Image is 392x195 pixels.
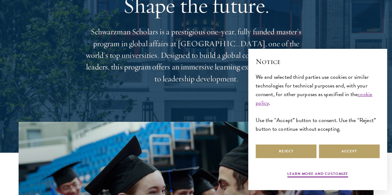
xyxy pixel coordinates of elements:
button: Learn more and customize [287,171,348,178]
div: We and selected third parties use cookies or similar technologies for technical purposes and, wit... [256,73,380,134]
button: Reject [256,144,316,158]
button: Accept [319,144,380,158]
h2: Notice [256,56,380,67]
a: cookie policy [256,90,372,107]
p: Schwarzman Scholars is a prestigious one-year, fully funded master’s program in global affairs at... [85,26,308,85]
